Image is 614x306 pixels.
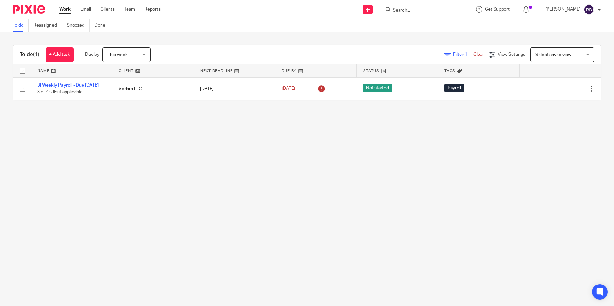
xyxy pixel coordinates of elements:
[444,84,464,92] span: Payroll
[535,53,571,57] span: Select saved view
[85,51,99,58] p: Due by
[94,19,110,32] a: Done
[33,19,62,32] a: Reassigned
[282,87,295,91] span: [DATE]
[13,5,45,14] img: Pixie
[112,77,194,100] td: Sedara LLC
[473,52,484,57] a: Clear
[194,77,275,100] td: [DATE]
[101,6,115,13] a: Clients
[485,7,510,12] span: Get Support
[363,84,392,92] span: Not started
[453,52,473,57] span: Filter
[33,52,39,57] span: (1)
[80,6,91,13] a: Email
[108,53,127,57] span: This week
[59,6,71,13] a: Work
[498,52,525,57] span: View Settings
[463,52,469,57] span: (1)
[37,90,84,94] span: 3 of 4 · JE (if applicable)
[545,6,581,13] p: [PERSON_NAME]
[392,8,450,13] input: Search
[37,83,99,88] a: Bi Weekly Payroll - Due [DATE]
[444,69,455,72] span: Tags
[46,47,74,62] a: + Add task
[584,4,594,15] img: svg%3E
[20,51,39,58] h1: To do
[145,6,161,13] a: Reports
[67,19,90,32] a: Snoozed
[13,19,29,32] a: To do
[124,6,135,13] a: Team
